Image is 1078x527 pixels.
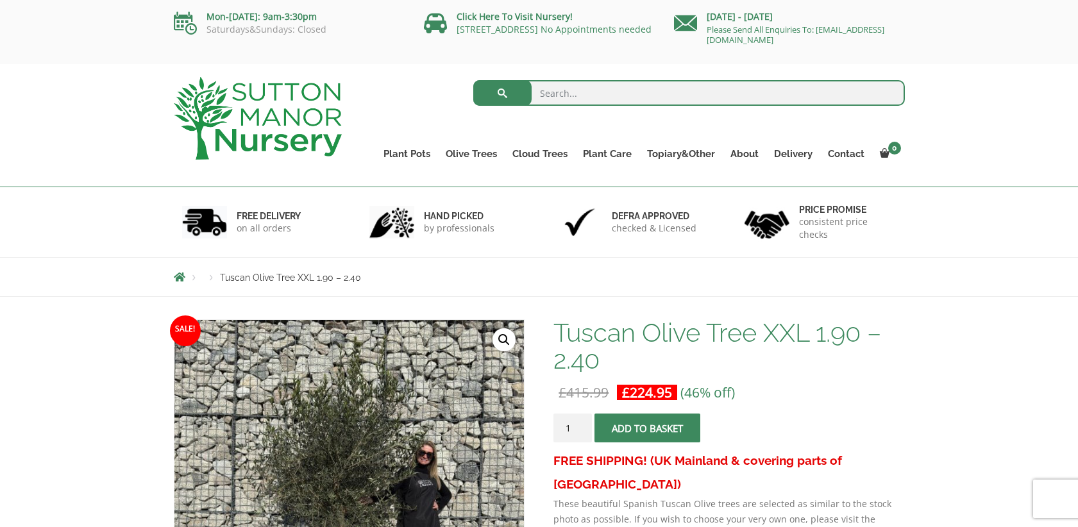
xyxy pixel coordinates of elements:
p: checked & Licensed [612,222,696,235]
h6: Defra approved [612,210,696,222]
p: consistent price checks [799,215,897,241]
img: 3.jpg [557,206,602,238]
p: Mon-[DATE]: 9am-3:30pm [174,9,405,24]
a: Cloud Trees [505,145,575,163]
h6: FREE DELIVERY [237,210,301,222]
a: Topiary&Other [639,145,723,163]
a: View full-screen image gallery [493,328,516,351]
p: Saturdays&Sundays: Closed [174,24,405,35]
bdi: 415.99 [559,383,609,401]
a: Contact [820,145,872,163]
a: Click Here To Visit Nursery! [457,10,573,22]
h1: Tuscan Olive Tree XXL 1.90 – 2.40 [553,319,904,373]
a: Plant Care [575,145,639,163]
span: £ [559,383,566,401]
span: Tuscan Olive Tree XXL 1.90 – 2.40 [220,272,361,283]
a: About [723,145,766,163]
h3: FREE SHIPPING! (UK Mainland & covering parts of [GEOGRAPHIC_DATA]) [553,449,904,496]
a: [STREET_ADDRESS] No Appointments needed [457,23,652,35]
input: Product quantity [553,414,592,442]
span: 0 [888,142,901,155]
span: (46% off) [680,383,735,401]
a: Olive Trees [438,145,505,163]
a: Plant Pots [376,145,438,163]
a: 0 [872,145,905,163]
img: 4.jpg [745,203,789,242]
bdi: 224.95 [622,383,672,401]
input: Search... [473,80,905,106]
p: [DATE] - [DATE] [674,9,905,24]
img: 2.jpg [369,206,414,238]
h6: Price promise [799,204,897,215]
p: by professionals [424,222,494,235]
h6: hand picked [424,210,494,222]
nav: Breadcrumbs [174,272,905,282]
a: Delivery [766,145,820,163]
span: £ [622,383,630,401]
img: logo [174,77,342,160]
button: Add to basket [594,414,700,442]
a: Please Send All Enquiries To: [EMAIL_ADDRESS][DOMAIN_NAME] [707,24,884,46]
p: on all orders [237,222,301,235]
img: 1.jpg [182,206,227,238]
span: Sale! [170,315,201,346]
